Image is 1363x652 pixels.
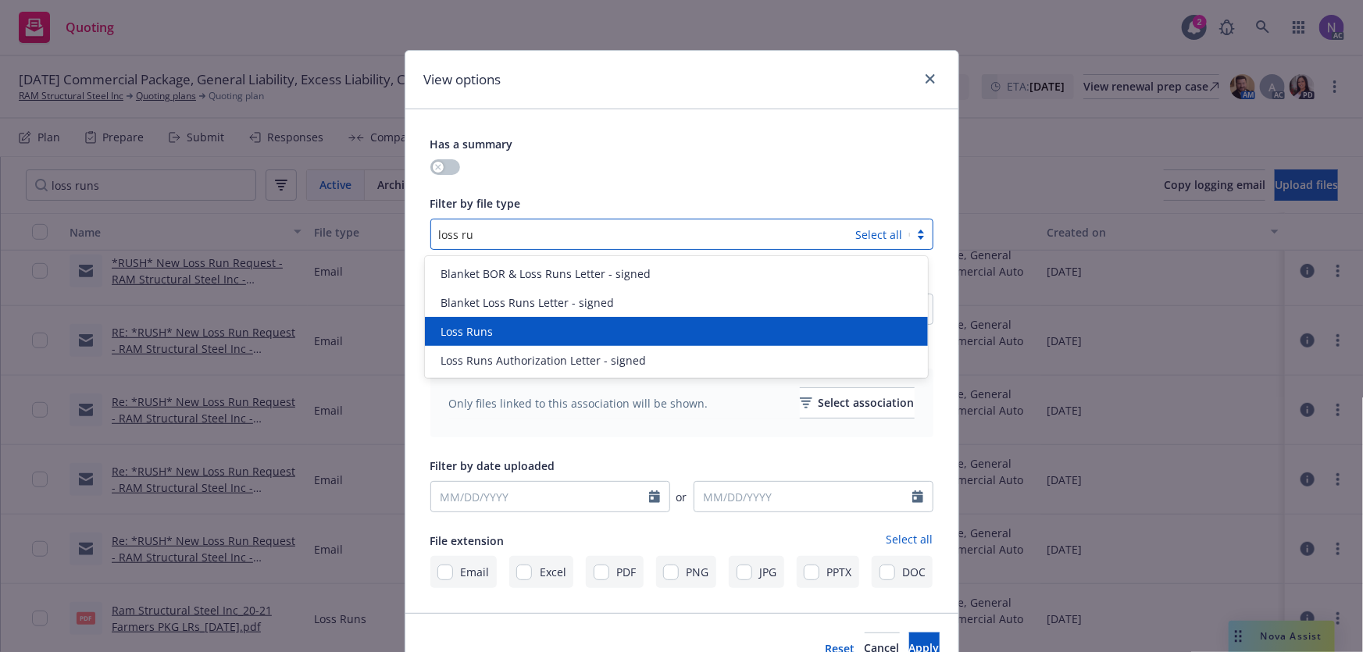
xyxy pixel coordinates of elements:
[540,564,566,580] span: Excel
[800,388,915,418] div: Select association
[759,564,776,580] span: JPG
[430,481,670,512] input: MM/DD/YYYY
[902,564,926,580] span: DOC
[694,481,933,512] input: MM/DD/YYYY
[687,564,709,580] span: PNG
[430,196,521,211] span: Filter by file type
[921,69,940,88] a: close
[441,323,493,340] span: Loss Runs
[676,489,687,505] span: or
[430,458,555,473] span: Filter by date uploaded
[449,395,708,412] span: Only files linked to this association will be shown.
[441,352,646,369] span: Loss Runs Authorization Letter - signed
[460,564,489,580] span: Email
[827,564,852,580] span: PPTX
[430,137,513,151] span: Has a summary
[887,531,933,550] a: Select all
[424,69,501,90] h1: View options
[856,227,903,242] a: Select all
[616,564,636,580] span: PDF
[441,294,614,311] span: Blanket Loss Runs Letter - signed
[800,387,915,419] button: Select association
[430,533,505,548] span: File extension
[441,265,651,282] span: Blanket BOR & Loss Runs Letter - signed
